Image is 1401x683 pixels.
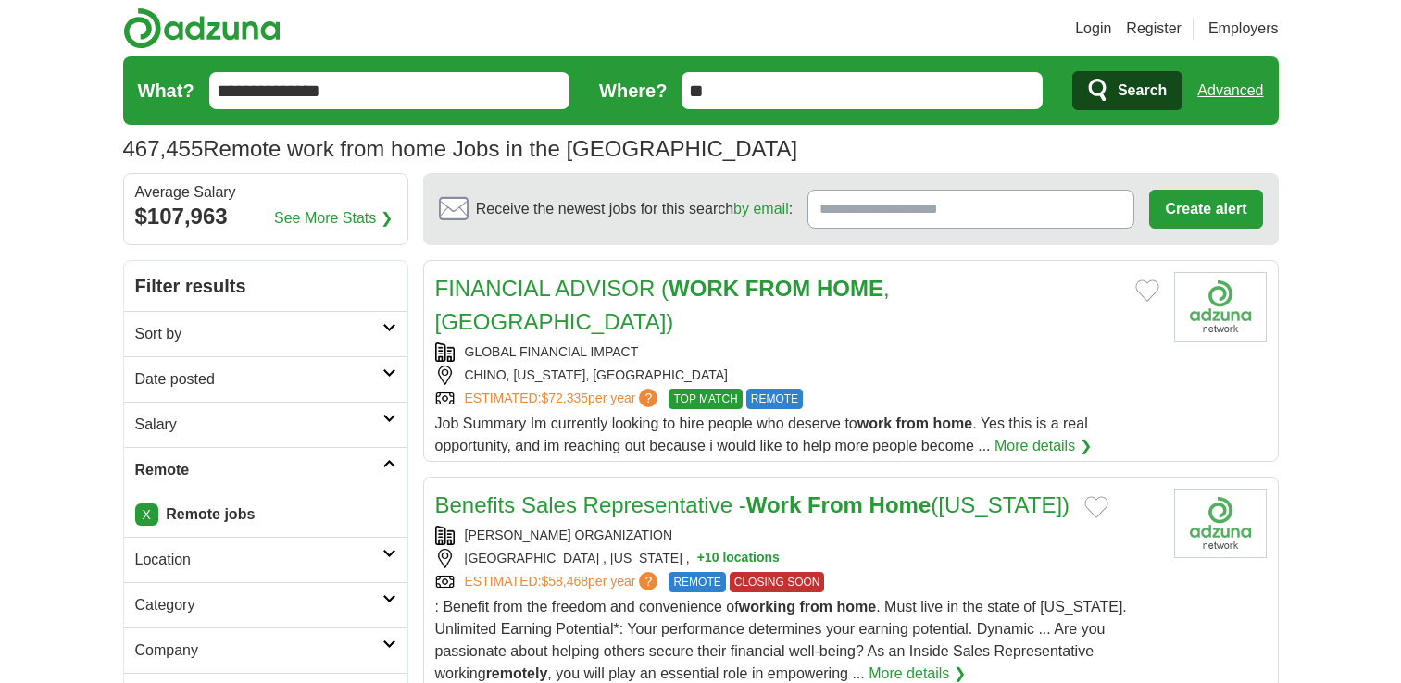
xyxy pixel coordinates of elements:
[124,447,407,492] a: Remote
[274,207,393,230] a: See More Stats ❯
[599,77,667,105] label: Where?
[124,356,407,402] a: Date posted
[124,582,407,627] a: Category
[123,132,204,166] span: 467,455
[124,311,407,356] a: Sort by
[135,594,382,616] h2: Category
[135,368,382,391] h2: Date posted
[465,389,662,409] a: ESTIMATED:$72,335per year?
[639,389,657,407] span: ?
[124,627,407,673] a: Company
[123,136,798,161] h1: Remote work from home Jobs in the [GEOGRAPHIC_DATA]
[807,492,863,517] strong: From
[697,549,780,568] button: +10 locations
[1084,496,1108,518] button: Add to favorite jobs
[435,416,1088,453] span: Job Summary Im currently looking to hire people who deserve to . Yes this is a real opportunity, ...
[639,572,657,590] span: ?
[435,492,1070,517] a: Benefits Sales Representative -Work From Home([US_STATE])
[435,599,1127,681] span: : Benefit from the freedom and convenience of . Must live in the state of [US_STATE]. Unlimited E...
[817,276,883,301] strong: HOME
[669,389,742,409] span: TOP MATCH
[135,503,158,526] a: X
[138,77,194,105] label: What?
[135,459,382,481] h2: Remote
[123,7,281,49] img: Adzuna logo
[697,549,705,568] span: +
[669,572,725,592] span: REMOTE
[869,492,932,517] strong: Home
[476,198,793,220] span: Receive the newest jobs for this search :
[435,526,1159,545] div: [PERSON_NAME] ORGANIZATION
[135,323,382,345] h2: Sort by
[733,201,789,217] a: by email
[1126,18,1182,40] a: Register
[435,342,1159,362] div: GLOBAL FINANCIAL IMPACT
[933,416,973,431] strong: home
[730,572,825,592] span: CLOSING SOON
[1118,72,1167,109] span: Search
[1075,18,1111,40] a: Login
[135,185,396,200] div: Average Salary
[800,599,833,615] strong: from
[1174,272,1267,341] img: Company logo
[745,276,811,301] strong: FROM
[1135,279,1159,302] button: Add to favorite jobs
[486,665,548,681] strong: remotely
[994,435,1092,457] a: More details ❯
[124,402,407,447] a: Salary
[541,391,588,405] span: $72,335
[435,276,890,334] a: FINANCIAL ADVISOR (WORK FROM HOME, [GEOGRAPHIC_DATA])
[1072,71,1182,110] button: Search
[166,506,255,522] strong: Remote jobs
[541,574,588,589] span: $58,468
[135,414,382,436] h2: Salary
[124,537,407,582] a: Location
[837,599,877,615] strong: home
[857,416,892,431] strong: work
[135,200,396,233] div: $107,963
[746,389,803,409] span: REMOTE
[896,416,930,431] strong: from
[135,640,382,662] h2: Company
[435,366,1159,385] div: CHINO, [US_STATE], [GEOGRAPHIC_DATA]
[435,549,1159,568] div: [GEOGRAPHIC_DATA] , [US_STATE] ,
[124,261,407,311] h2: Filter results
[1208,18,1279,40] a: Employers
[739,599,795,615] strong: working
[1174,489,1267,558] img: Company logo
[1197,72,1263,109] a: Advanced
[135,549,382,571] h2: Location
[1149,190,1262,229] button: Create alert
[746,492,802,517] strong: Work
[465,572,662,592] a: ESTIMATED:$58,468per year?
[669,276,739,301] strong: WORK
